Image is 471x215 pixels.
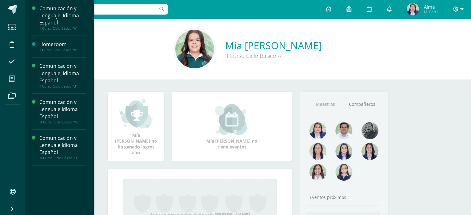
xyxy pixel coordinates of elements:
img: 4ef993094213c5b03b2ee2ce6609450d.png [407,3,419,15]
img: 4179e05c207095638826b52d0d6e7b97.png [361,122,378,139]
a: Comunicación y Lenguaje, Idioma EspañolII Curso Ciclo Básico "B" [39,62,86,88]
div: II Curso Ciclo Básico "A" [39,26,86,31]
div: III Curso Ciclo Básico "B" [39,156,86,160]
input: Busca un usuario... [29,4,168,15]
img: d4e0c534ae446c0d00535d3bb96704e9.png [361,143,378,160]
img: 135afc2e3c36cc19cf7f4a6ffd4441d1.png [309,122,326,139]
div: Comunicación y Lenguaje Idioma Español [39,135,86,156]
div: III Curso Ciclo Básico "A" [39,120,86,124]
div: Comunicación y Lenguaje, Idioma Español [39,5,86,26]
span: Mi Perfil [424,9,438,15]
div: II Curso Ciclo Básico "B" [39,84,86,88]
a: HomeroomII Curso Ciclo Básico "A" [39,41,86,52]
div: Homeroom [39,41,86,48]
div: II Curso Ciclo Básico "A" [39,48,86,52]
div: Mía [PERSON_NAME] no tiene eventos [201,104,263,150]
img: achievement_small.png [119,98,153,129]
img: 1be4a43e63524e8157c558615cd4c825.png [309,164,326,181]
div: Comunicación y Lenguaje, Idioma Español [39,62,86,84]
div: II Curso Ciclo Básico A [225,52,322,59]
img: 421193c219fb0d09e137c3cdd2ddbd05.png [335,143,352,160]
img: 9b43bf6cf8faf959040c95109931fcfc.png [175,30,214,68]
span: Alma [424,4,438,10]
img: e0582db7cc524a9960c08d03de9ec803.png [335,164,352,181]
div: Comunicación y Lenguaje Idioma Español [39,99,86,120]
a: Comunicación y Lenguaje, Idioma EspañolII Curso Ciclo Básico "A" [39,5,86,31]
div: Mía [PERSON_NAME] no ha ganado logros aún [114,98,158,156]
a: Mía [PERSON_NAME] [225,39,322,52]
div: Eventos próximos [307,194,380,200]
a: Maestros [307,97,344,112]
a: Comunicación y Lenguaje Idioma EspañolIII Curso Ciclo Básico "B" [39,135,86,160]
img: event_small.png [215,104,249,135]
a: Comunicación y Lenguaje Idioma EspañolIII Curso Ciclo Básico "A" [39,99,86,124]
a: Compañeros [344,97,380,112]
img: 1e7bfa517bf798cc96a9d855bf172288.png [335,122,352,139]
img: 78f4197572b4db04b380d46154379998.png [309,143,326,160]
